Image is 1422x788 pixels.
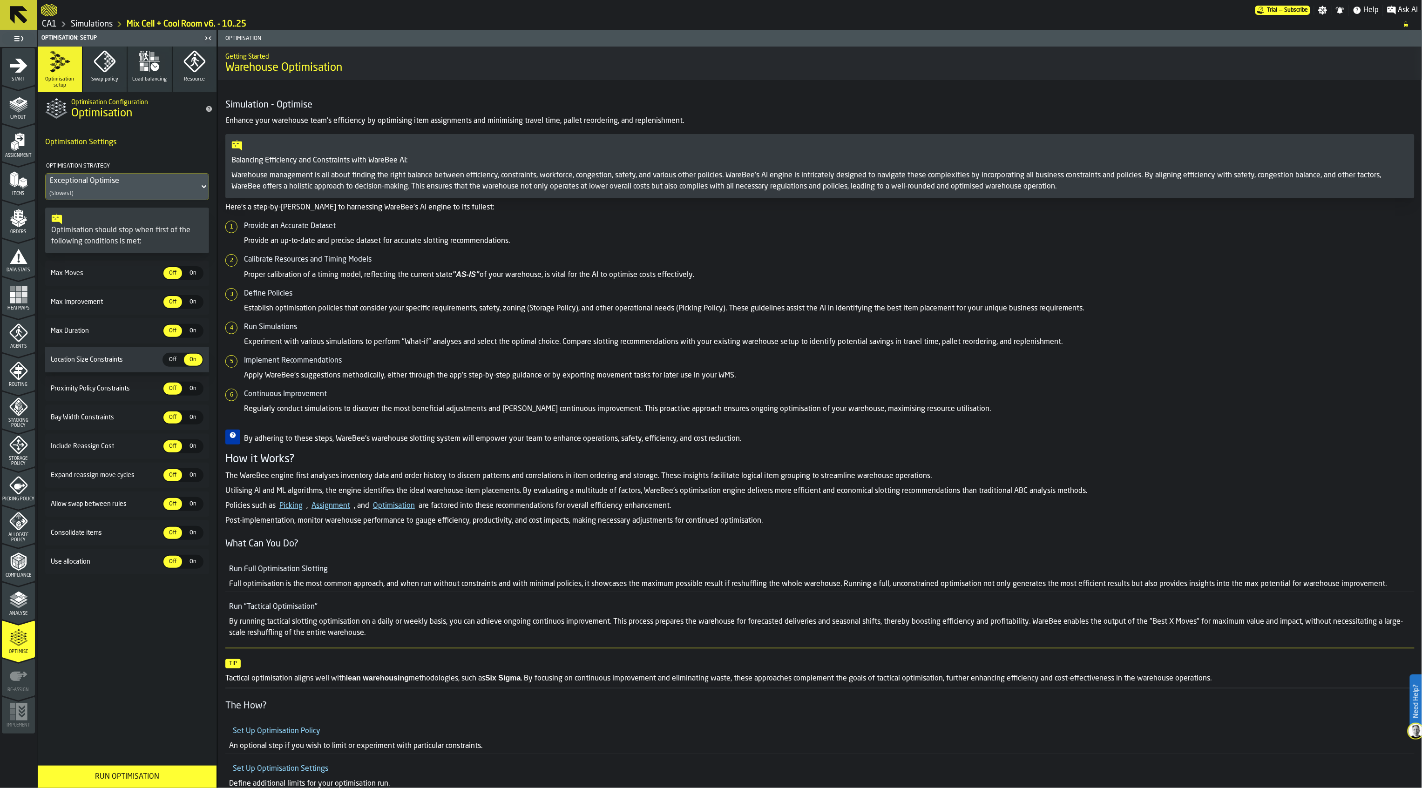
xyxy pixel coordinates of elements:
[244,236,1415,247] p: Provide an up-to-date and precise dataset for accurate slotting recommendations.
[165,529,180,537] span: Off
[2,723,35,728] span: Implement
[184,527,203,539] div: thumb
[2,124,35,162] li: menu Assignment
[2,48,35,85] li: menu Start
[225,51,1415,61] h2: Sub Title
[2,344,35,349] span: Agents
[127,19,246,29] a: link-to-/wh/i/76e2a128-1b54-4d66-80d4-05ae4c277723/simulations/479051e2-81f6-4236-96fe-d76c0303062c
[279,502,303,510] a: Picking
[2,456,35,466] span: Storage Policy
[71,97,198,106] h2: Sub Title
[225,515,1415,526] p: Post-implementation, monitor warehouse performance to gauge efficiency, productivity, and cost im...
[165,327,180,335] span: Off
[244,269,1415,281] p: Proper calibration of a timing model, reflecting the current state of your warehouse, is vital fo...
[49,298,163,306] span: Max Improvement
[225,452,1415,467] h3: How it Works?
[2,649,35,654] span: Optimise
[2,268,35,273] span: Data Stats
[183,497,203,511] label: button-switch-multi-On
[184,469,203,481] div: thumb
[45,173,209,200] div: DropdownMenuValue-100(Slowest)
[311,502,350,510] a: Assignment
[41,76,78,88] span: Optimisation setup
[165,558,180,566] span: Off
[453,270,480,278] em: "AS-IS"
[1314,6,1331,15] label: button-toggle-Settings
[49,327,163,335] span: Max Duration
[225,115,1415,127] p: Enhance your warehouse team's efficiency by optimising item assignments and minimising travel tim...
[183,324,203,338] label: button-switch-multi-On
[225,659,241,668] span: Tip
[225,538,1415,551] h4: What Can You Do?
[229,579,1415,590] p: Full optimisation is the most common approach, and when run without constraints and with minimal ...
[244,355,1415,366] h5: Implement Recommendations
[225,485,1415,497] p: Utilising AI and ML algorithms, the engine identifies the ideal warehouse item placements. By eva...
[2,620,35,658] li: menu Optimise
[186,298,201,306] span: On
[163,382,183,396] label: button-switch-multi-Off
[1285,7,1308,13] span: Subscribe
[184,556,203,568] div: thumb
[1332,6,1348,15] label: button-toggle-Notifications
[49,471,163,479] span: Expand reassign move cycles
[231,170,1408,192] p: Warehouse management is all about finding the right balance between efficiency, constraints, work...
[2,277,35,314] li: menu Heatmaps
[218,47,1422,80] div: title-Warehouse Optimisation
[2,430,35,467] li: menu Storage Policy
[1280,7,1283,13] span: —
[183,382,203,396] label: button-switch-multi-On
[186,413,201,422] span: On
[2,418,35,428] span: Stacking Policy
[163,296,182,308] div: thumb
[244,221,1415,232] h5: Provide an Accurate Dataset
[2,544,35,581] li: menu Compliance
[163,469,182,481] div: thumb
[184,354,203,366] div: thumb
[183,555,203,569] label: button-switch-multi-On
[163,354,182,366] div: thumb
[2,573,35,578] span: Compliance
[2,306,35,311] span: Heatmaps
[45,159,207,173] h4: Optimisation Strategy
[132,76,167,82] span: Load balancing
[225,61,342,75] span: Warehouse Optimisation
[2,77,35,82] span: Start
[163,468,183,482] label: button-switch-multi-Off
[38,766,217,788] button: button-Run Optimisation
[163,497,183,511] label: button-switch-multi-Off
[163,411,182,424] div: thumb
[163,411,183,424] label: button-switch-multi-Off
[183,411,203,424] label: button-switch-multi-On
[49,443,163,450] span: Include Reassign Cost
[165,384,180,393] span: Off
[41,35,97,41] span: Optimisation: Setup
[225,99,1415,112] h4: Simulation - Optimise
[1349,5,1383,16] label: button-toggle-Help
[2,115,35,120] span: Layout
[186,356,201,364] span: On
[2,353,35,391] li: menu Routing
[45,133,209,152] h4: Optimisation Settings
[2,582,35,620] li: menu Analyse
[233,765,328,773] a: Set Up Optimisation Settings
[42,19,57,29] a: link-to-/wh/i/76e2a128-1b54-4d66-80d4-05ae4c277723
[163,526,183,540] label: button-switch-multi-Off
[1398,5,1418,16] span: Ask AI
[163,527,182,539] div: thumb
[2,162,35,200] li: menu Items
[49,558,163,566] span: Use allocation
[184,76,205,82] span: Resource
[71,106,132,121] span: Optimisation
[91,76,118,82] span: Swap policy
[163,556,182,568] div: thumb
[49,529,163,537] span: Consolidate items
[2,315,35,352] li: menu Agents
[184,296,203,308] div: thumb
[71,19,113,29] a: link-to-/wh/i/76e2a128-1b54-4d66-80d4-05ae4c277723
[186,500,201,508] span: On
[373,502,415,510] a: Optimisation
[225,500,1415,512] p: Policies such as , , and are factored into these recommendations for overall efficiency enhancement.
[2,687,35,693] span: Re-assign
[49,269,163,277] span: Max Moves
[165,471,180,479] span: Off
